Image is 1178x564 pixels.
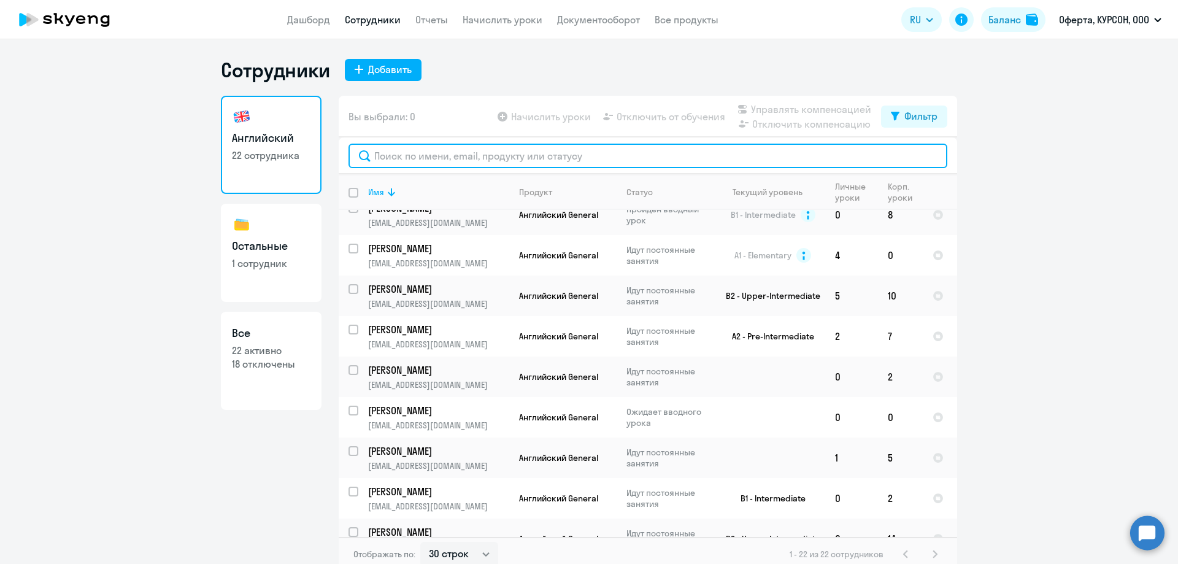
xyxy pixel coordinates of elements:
[626,487,710,509] p: Идут постоянные занятия
[835,181,877,203] div: Личные уроки
[825,235,878,276] td: 4
[368,258,509,269] p: [EMAIL_ADDRESS][DOMAIN_NAME]
[368,242,509,255] a: [PERSON_NAME]
[825,357,878,397] td: 0
[888,181,914,203] div: Корп. уроки
[348,144,947,168] input: Поиск по имени, email, продукту или статусу
[711,519,825,559] td: B2 - Upper-Intermediate
[368,485,507,498] p: [PERSON_NAME]
[825,195,878,235] td: 0
[519,290,598,301] span: Английский General
[287,14,330,26] a: Дашборд
[626,528,710,550] p: Идут постоянные занятия
[368,62,412,77] div: Добавить
[368,187,509,198] div: Имя
[368,404,509,417] a: [PERSON_NAME]
[368,404,507,417] p: [PERSON_NAME]
[221,96,321,194] a: Английский22 сотрудника
[368,282,507,296] p: [PERSON_NAME]
[368,363,509,377] a: [PERSON_NAME]
[881,106,947,128] button: Фильтр
[878,235,923,276] td: 0
[825,438,878,478] td: 1
[232,107,252,126] img: english
[232,130,310,146] h3: Английский
[345,14,401,26] a: Сотрудники
[626,325,710,347] p: Идут постоянные занятия
[790,549,883,560] span: 1 - 22 из 22 сотрудников
[368,323,509,336] a: [PERSON_NAME]
[368,501,509,512] p: [EMAIL_ADDRESS][DOMAIN_NAME]
[878,397,923,438] td: 0
[221,204,321,302] a: Остальные1 сотрудник
[878,519,923,559] td: 14
[368,242,507,255] p: [PERSON_NAME]
[721,187,825,198] div: Текущий уровень
[901,7,942,32] button: RU
[368,379,509,390] p: [EMAIL_ADDRESS][DOMAIN_NAME]
[519,412,598,423] span: Английский General
[626,366,710,388] p: Идут постоянные занятия
[733,187,803,198] div: Текущий уровень
[232,238,310,254] h3: Остальные
[626,187,710,198] div: Статус
[878,316,923,357] td: 7
[557,14,640,26] a: Документооборот
[368,187,384,198] div: Имя
[904,109,937,123] div: Фильтр
[910,12,921,27] span: RU
[232,344,310,357] p: 22 активно
[1053,5,1168,34] button: Оферта, КУРСОН, ООО
[368,323,507,336] p: [PERSON_NAME]
[878,195,923,235] td: 8
[348,109,415,124] span: Вы выбрали: 0
[1026,14,1038,26] img: balance
[626,187,653,198] div: Статус
[463,14,542,26] a: Начислить уроки
[232,257,310,270] p: 1 сотрудник
[519,187,616,198] div: Продукт
[825,276,878,316] td: 5
[878,478,923,519] td: 2
[878,276,923,316] td: 10
[888,181,922,203] div: Корп. уроки
[368,525,507,539] p: [PERSON_NAME]
[1059,12,1149,27] p: Оферта, КУРСОН, ООО
[626,406,710,428] p: Ожидает вводного урока
[519,493,598,504] span: Английский General
[368,298,509,309] p: [EMAIL_ADDRESS][DOMAIN_NAME]
[734,250,791,261] span: A1 - Elementary
[835,181,869,203] div: Личные уроки
[368,339,509,350] p: [EMAIL_ADDRESS][DOMAIN_NAME]
[626,244,710,266] p: Идут постоянные занятия
[368,460,509,471] p: [EMAIL_ADDRESS][DOMAIN_NAME]
[368,420,509,431] p: [EMAIL_ADDRESS][DOMAIN_NAME]
[232,149,310,162] p: 22 сотрудника
[655,14,718,26] a: Все продукты
[345,59,422,81] button: Добавить
[711,316,825,357] td: A2 - Pre-Intermediate
[731,209,796,220] span: B1 - Intermediate
[519,187,552,198] div: Продукт
[232,357,310,371] p: 18 отключены
[626,447,710,469] p: Идут постоянные занятия
[368,217,509,228] p: [EMAIL_ADDRESS][DOMAIN_NAME]
[878,357,923,397] td: 2
[878,438,923,478] td: 5
[988,12,1021,27] div: Баланс
[825,316,878,357] td: 2
[368,282,509,296] a: [PERSON_NAME]
[368,444,509,458] a: [PERSON_NAME]
[368,363,507,377] p: [PERSON_NAME]
[221,312,321,410] a: Все22 активно18 отключены
[368,485,509,498] a: [PERSON_NAME]
[519,371,598,382] span: Английский General
[368,444,507,458] p: [PERSON_NAME]
[981,7,1045,32] button: Балансbalance
[626,285,710,307] p: Идут постоянные занятия
[519,533,598,544] span: Английский General
[825,478,878,519] td: 0
[232,325,310,341] h3: Все
[519,209,598,220] span: Английский General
